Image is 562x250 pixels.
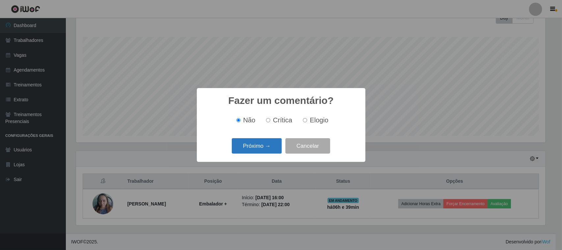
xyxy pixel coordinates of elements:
span: Crítica [273,116,292,124]
span: Não [243,116,255,124]
span: Elogio [310,116,328,124]
button: Cancelar [285,138,330,154]
h2: Fazer um comentário? [228,95,334,107]
input: Elogio [303,118,307,122]
input: Crítica [266,118,270,122]
input: Não [236,118,241,122]
button: Próximo → [232,138,282,154]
